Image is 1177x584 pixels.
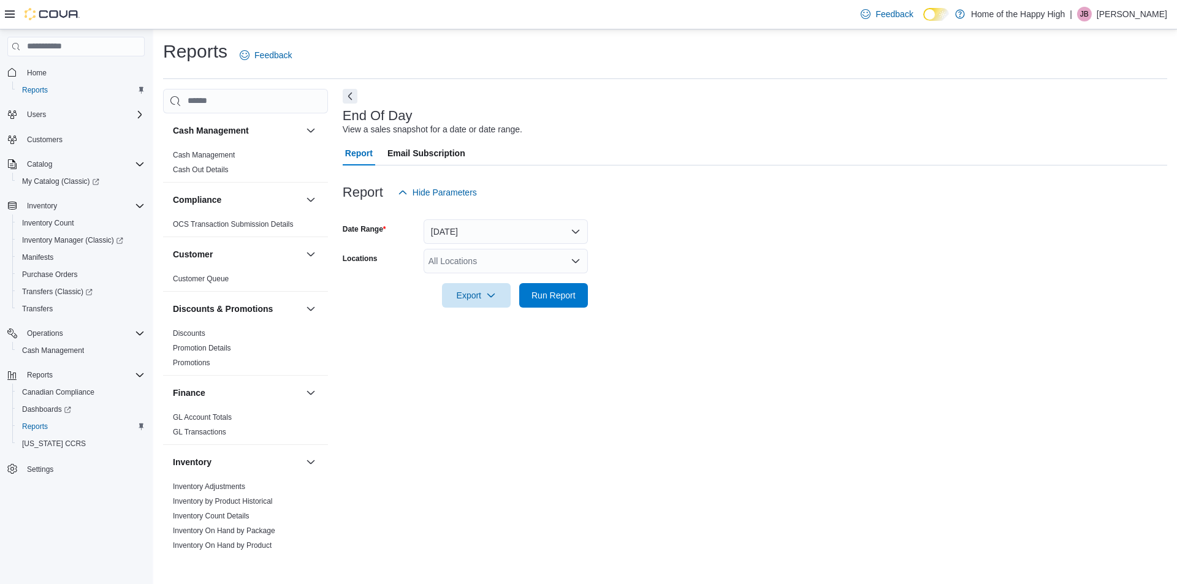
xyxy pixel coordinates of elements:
a: Promotion Details [173,344,231,352]
div: Discounts & Promotions [163,326,328,375]
a: Reports [17,83,53,97]
span: Cash Management [17,343,145,358]
div: Jordanna Bosma [1077,7,1092,21]
span: Home [22,65,145,80]
div: View a sales snapshot for a date or date range. [343,123,522,136]
span: Dashboards [17,402,145,417]
button: Purchase Orders [12,266,150,283]
a: Home [22,66,51,80]
span: Customer Queue [173,274,229,284]
a: Inventory On Hand by Product [173,541,272,550]
span: Catalog [27,159,52,169]
a: My Catalog (Classic) [12,173,150,190]
button: Settings [2,460,150,477]
button: Run Report [519,283,588,308]
span: JB [1080,7,1089,21]
a: Cash Management [17,343,89,358]
button: Cash Management [303,123,318,138]
span: Operations [27,328,63,338]
button: Hide Parameters [393,180,482,205]
span: Home [27,68,47,78]
span: Export [449,283,503,308]
a: Dashboards [12,401,150,418]
a: Settings [22,462,58,477]
button: Inventory [303,455,318,469]
span: Purchase Orders [22,270,78,279]
button: Manifests [12,249,150,266]
span: Run Report [531,289,576,301]
a: Inventory Count [17,216,79,230]
button: Next [343,89,357,104]
span: Reports [22,85,48,95]
span: My Catalog (Classic) [22,176,99,186]
a: Customer Queue [173,275,229,283]
a: GL Transactions [173,428,226,436]
span: Customers [27,135,63,145]
h3: Report [343,185,383,200]
button: Reports [12,418,150,435]
a: Canadian Compliance [17,385,99,400]
p: | [1070,7,1072,21]
button: Operations [2,325,150,342]
span: Reports [22,368,145,382]
a: OCS Transaction Submission Details [173,220,294,229]
button: Discounts & Promotions [173,303,301,315]
a: Inventory Manager (Classic) [17,233,128,248]
h3: Cash Management [173,124,249,137]
a: Cash Management [173,151,235,159]
span: Transfers (Classic) [22,287,93,297]
p: [PERSON_NAME] [1097,7,1167,21]
a: Inventory On Hand by Package [173,526,275,535]
button: Reports [22,368,58,382]
span: Inventory Count [22,218,74,228]
button: Finance [303,385,318,400]
button: Open list of options [571,256,581,266]
span: Email Subscription [387,141,465,165]
span: Catalog [22,157,145,172]
a: Inventory Adjustments [173,482,245,491]
a: Feedback [235,43,297,67]
span: Users [22,107,145,122]
span: Transfers [17,301,145,316]
span: Dashboards [22,404,71,414]
span: Settings [22,461,145,476]
span: Canadian Compliance [22,387,94,397]
a: Transfers (Classic) [17,284,97,299]
button: [US_STATE] CCRS [12,435,150,452]
h3: Customer [173,248,213,260]
h3: Compliance [173,194,221,206]
span: Users [27,110,46,119]
span: [US_STATE] CCRS [22,439,86,449]
span: Discounts [173,328,205,338]
h3: Inventory [173,456,211,468]
label: Date Range [343,224,386,234]
span: Customers [22,132,145,147]
button: Catalog [2,156,150,173]
button: [DATE] [424,219,588,244]
div: Cash Management [163,148,328,182]
a: Cash Out Details [173,165,229,174]
button: Canadian Compliance [12,384,150,401]
button: Catalog [22,157,57,172]
span: Promotion Details [173,343,231,353]
span: GL Transactions [173,427,226,437]
span: Inventory [27,201,57,211]
a: GL Account Totals [173,413,232,422]
button: Inventory [2,197,150,214]
span: Hide Parameters [413,186,477,199]
a: Manifests [17,250,58,265]
button: Users [22,107,51,122]
button: Operations [22,326,68,341]
span: Reports [17,419,145,434]
div: Customer [163,271,328,291]
span: Operations [22,326,145,341]
a: Promotions [173,358,210,367]
button: Inventory [22,199,62,213]
span: Promotions [173,358,210,368]
h1: Reports [163,39,227,64]
a: My Catalog (Classic) [17,174,104,189]
button: Inventory [173,456,301,468]
div: Finance [163,410,328,444]
span: Report [345,141,373,165]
